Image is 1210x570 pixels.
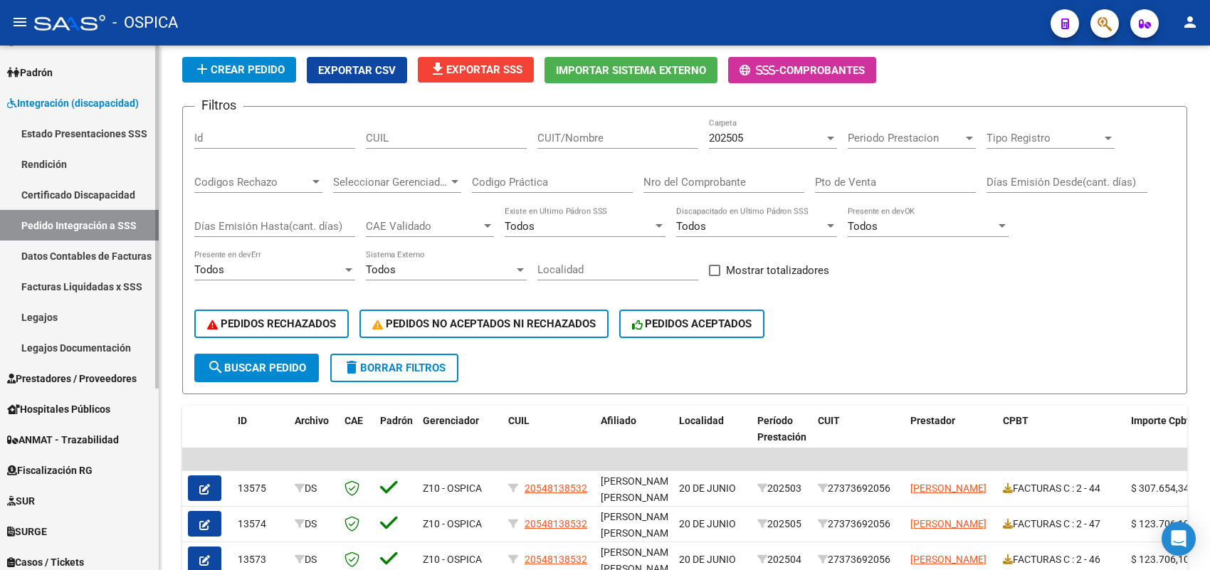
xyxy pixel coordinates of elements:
span: ANMAT - Trazabilidad [7,432,119,448]
div: 27373692056 [818,480,899,497]
span: Z10 - OSPICA [423,482,482,494]
datatable-header-cell: ID [232,406,289,468]
span: $ 123.706,10 [1131,518,1189,529]
div: 13573 [238,551,283,568]
datatable-header-cell: CUIL [503,406,595,468]
div: DS [295,551,333,568]
datatable-header-cell: Localidad [673,406,752,468]
div: Open Intercom Messenger [1162,522,1196,556]
datatable-header-cell: Prestador [905,406,997,468]
div: 13575 [238,480,283,497]
span: PEDIDOS RECHAZADOS [207,317,336,330]
h3: Filtros [194,95,243,115]
button: Exportar SSS [418,57,534,83]
span: Buscar Pedido [207,361,306,374]
span: Z10 - OSPICA [423,518,482,529]
div: FACTURAS C : 2 - 46 [1003,551,1120,568]
span: Todos [505,220,535,233]
span: Exportar CSV [318,64,396,77]
datatable-header-cell: Padrón [374,406,417,468]
span: Exportar SSS [429,63,522,76]
span: - [740,64,779,77]
span: Afiliado [601,415,636,426]
span: 20548138532 [525,518,587,529]
span: Localidad [679,415,724,426]
datatable-header-cell: Gerenciador [417,406,503,468]
span: Hospitales Públicos [7,401,110,417]
span: CAE [344,415,363,426]
span: Borrar Filtros [343,361,446,374]
span: CPBT [1003,415,1028,426]
span: Padrón [380,415,413,426]
span: CUIL [508,415,530,426]
div: 202504 [757,551,806,568]
span: 20 DE JUNIO [679,518,736,529]
span: 202505 [709,132,743,144]
span: Padrón [7,65,53,80]
mat-icon: menu [11,14,28,31]
div: 202505 [757,516,806,532]
mat-icon: add [194,60,211,78]
mat-icon: delete [343,359,360,376]
div: FACTURAS C : 2 - 47 [1003,516,1120,532]
datatable-header-cell: Período Prestación [752,406,812,468]
div: 13574 [238,516,283,532]
button: Borrar Filtros [330,354,458,382]
datatable-header-cell: CPBT [997,406,1125,468]
div: 27373692056 [818,551,899,568]
span: Período Prestación [757,415,806,443]
span: - OSPICA [112,7,178,38]
span: ID [238,415,247,426]
span: [PERSON_NAME], [PERSON_NAME] [601,511,679,539]
span: Integración (discapacidad) [7,95,139,111]
span: Importar Sistema Externo [556,64,706,77]
button: Importar Sistema Externo [544,57,717,83]
button: Exportar CSV [307,57,407,83]
span: Casos / Tickets [7,554,84,570]
datatable-header-cell: Archivo [289,406,339,468]
span: SURGE [7,524,47,539]
button: Crear Pedido [182,57,296,83]
mat-icon: person [1182,14,1199,31]
span: 20 DE JUNIO [679,482,736,494]
div: DS [295,516,333,532]
span: Mostrar totalizadores [726,262,829,279]
button: PEDIDOS ACEPTADOS [619,310,765,338]
span: Periodo Prestacion [848,132,963,144]
button: PEDIDOS RECHAZADOS [194,310,349,338]
span: Prestadores / Proveedores [7,371,137,386]
span: CUIT [818,415,840,426]
span: [PERSON_NAME], [PERSON_NAME] [601,475,679,503]
datatable-header-cell: CUIT [812,406,905,468]
div: 202503 [757,480,806,497]
span: [PERSON_NAME] [910,518,987,529]
datatable-header-cell: Afiliado [595,406,673,468]
span: [PERSON_NAME] [910,554,987,565]
datatable-header-cell: Importe Cpbt. [1125,406,1204,468]
span: Gerenciador [423,415,479,426]
span: Archivo [295,415,329,426]
mat-icon: file_download [429,60,446,78]
datatable-header-cell: CAE [339,406,374,468]
span: Codigos Rechazo [194,176,310,189]
span: Todos [848,220,878,233]
button: -Comprobantes [728,57,876,83]
span: Crear Pedido [194,63,285,76]
span: CAE Validado [366,220,481,233]
mat-icon: search [207,359,224,376]
span: SUR [7,493,35,509]
span: 20 DE JUNIO [679,554,736,565]
div: 27373692056 [818,516,899,532]
span: 20548138532 [525,554,587,565]
span: Z10 - OSPICA [423,554,482,565]
span: Prestador [910,415,955,426]
span: Todos [194,263,224,276]
span: Todos [676,220,706,233]
span: PEDIDOS NO ACEPTADOS NI RECHAZADOS [372,317,596,330]
span: Comprobantes [779,64,865,77]
span: Tipo Registro [987,132,1102,144]
span: Fiscalización RG [7,463,93,478]
div: FACTURAS C : 2 - 44 [1003,480,1120,497]
span: Importe Cpbt. [1131,415,1193,426]
span: $ 307.654,34 [1131,482,1189,494]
